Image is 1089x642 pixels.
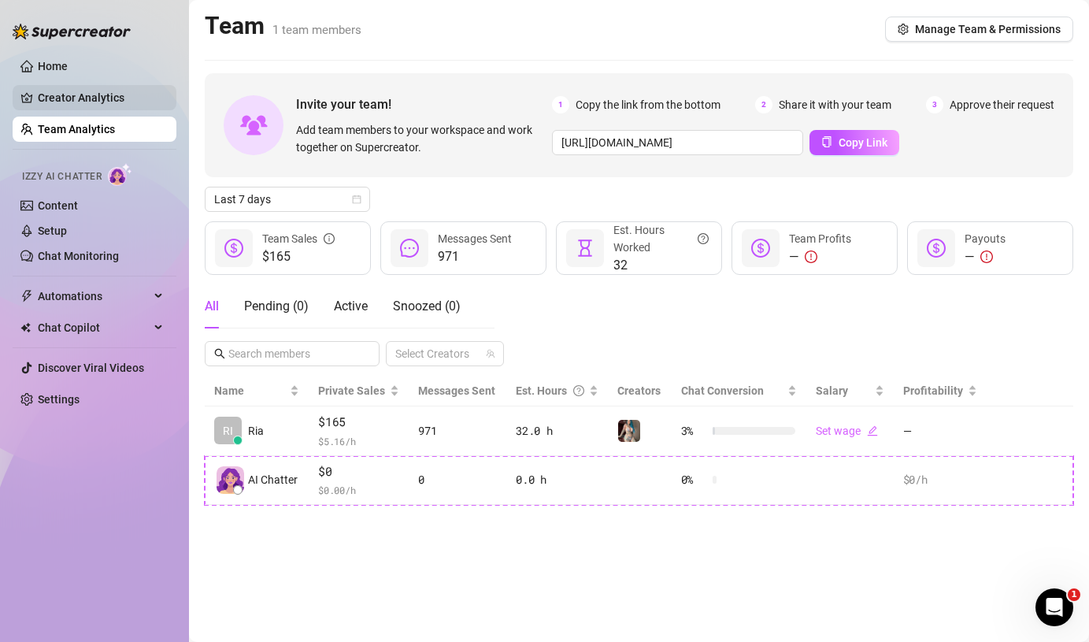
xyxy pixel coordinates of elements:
[698,221,709,256] span: question-circle
[20,290,33,302] span: thunderbolt
[318,433,399,449] span: $ 5.16 /h
[318,462,399,481] span: $0
[318,482,399,498] span: $ 0.00 /h
[821,136,832,147] span: copy
[418,422,497,440] div: 971
[950,96,1054,113] span: Approve their request
[755,96,772,113] span: 2
[816,384,848,397] span: Salary
[486,349,495,358] span: team
[573,382,584,399] span: question-circle
[789,232,851,245] span: Team Profits
[751,239,770,258] span: dollar-circle
[38,393,80,406] a: Settings
[38,362,144,374] a: Discover Viral Videos
[248,471,298,488] span: AI Chatter
[903,384,963,397] span: Profitability
[613,221,709,256] div: Est. Hours Worked
[38,60,68,72] a: Home
[618,420,640,442] img: Riae
[613,256,709,275] span: 32
[400,239,419,258] span: message
[214,187,361,211] span: Last 7 days
[38,315,150,340] span: Chat Copilot
[516,422,598,440] div: 32.0 h
[334,299,368,314] span: Active
[418,471,497,488] div: 0
[228,345,357,362] input: Search members
[927,239,946,258] span: dollar-circle
[965,232,1006,245] span: Payouts
[224,239,243,258] span: dollar-circle
[681,422,706,440] span: 3 %
[438,232,512,245] span: Messages Sent
[576,239,595,258] span: hourglass
[22,169,102,184] span: Izzy AI Chatter
[418,384,495,397] span: Messages Sent
[352,195,361,204] span: calendar
[885,17,1073,42] button: Manage Team & Permissions
[13,24,131,39] img: logo-BBDzfeDw.svg
[262,247,335,266] span: $165
[38,284,150,309] span: Automations
[262,230,335,247] div: Team Sales
[805,250,817,263] span: exclamation-circle
[296,95,552,114] span: Invite your team!
[296,121,546,156] span: Add team members to your workspace and work together on Supercreator.
[576,96,720,113] span: Copy the link from the bottom
[223,422,233,440] span: RI
[681,471,706,488] span: 0 %
[20,322,31,333] img: Chat Copilot
[1068,588,1080,601] span: 1
[839,136,887,149] span: Copy Link
[438,247,512,266] span: 971
[205,297,219,316] div: All
[1035,588,1073,626] iframe: Intercom live chat
[903,471,977,488] div: $0 /h
[926,96,943,113] span: 3
[608,376,671,406] th: Creators
[214,348,225,359] span: search
[809,130,899,155] button: Copy Link
[681,384,764,397] span: Chat Conversion
[516,382,586,399] div: Est. Hours
[915,23,1061,35] span: Manage Team & Permissions
[980,250,993,263] span: exclamation-circle
[205,11,361,41] h2: Team
[38,199,78,212] a: Content
[779,96,891,113] span: Share it with your team
[867,425,878,436] span: edit
[552,96,569,113] span: 1
[318,413,399,432] span: $165
[38,225,67,237] a: Setup
[324,230,335,247] span: info-circle
[965,247,1006,266] div: —
[318,384,385,397] span: Private Sales
[38,85,164,110] a: Creator Analytics
[244,297,309,316] div: Pending ( 0 )
[894,406,987,456] td: —
[816,425,878,437] a: Set wageedit
[38,250,119,262] a: Chat Monitoring
[898,24,909,35] span: setting
[516,471,598,488] div: 0.0 h
[248,422,264,440] span: Ria
[214,382,287,399] span: Name
[38,123,115,135] a: Team Analytics
[217,466,244,494] img: izzy-ai-chatter-avatar-DDCN_rTZ.svg
[272,23,361,37] span: 1 team members
[108,163,132,186] img: AI Chatter
[205,376,309,406] th: Name
[789,247,851,266] div: —
[393,299,461,314] span: Snoozed ( 0 )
